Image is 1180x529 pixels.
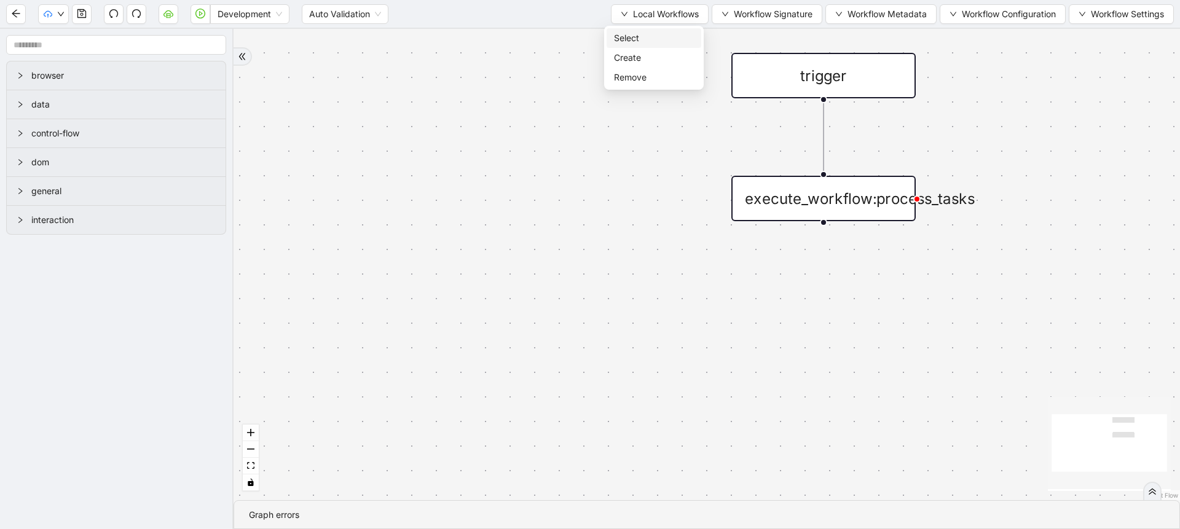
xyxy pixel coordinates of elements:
button: zoom out [243,441,259,458]
a: React Flow attribution [1146,492,1178,499]
span: down [722,10,729,18]
div: interaction [7,206,226,234]
span: cloud-upload [44,10,52,18]
span: right [17,130,24,137]
span: right [17,187,24,195]
button: downLocal Workflows [611,4,709,24]
span: dom [31,155,216,169]
span: Create [614,51,694,65]
span: down [950,10,957,18]
span: Auto Validation [309,5,381,23]
span: Select [614,31,694,45]
span: Remove [614,71,694,84]
span: down [835,10,843,18]
div: execute_workflow:process_tasksplus-circle [731,176,916,221]
span: arrow-left [11,9,21,18]
span: down [1079,10,1086,18]
button: cloud-server [159,4,178,24]
span: Development [218,5,282,23]
span: data [31,98,216,111]
span: interaction [31,213,216,227]
div: dom [7,148,226,176]
span: cloud-server [163,9,173,18]
span: Workflow Settings [1091,7,1164,21]
button: fit view [243,458,259,474]
span: plus-circle [808,240,839,270]
span: right [17,72,24,79]
div: control-flow [7,119,226,147]
button: downWorkflow Settings [1069,4,1174,24]
span: double-right [238,52,246,61]
button: cloud-uploaddown [38,4,69,24]
span: general [31,184,216,198]
div: general [7,177,226,205]
div: trigger [731,53,916,98]
button: downWorkflow Configuration [940,4,1066,24]
div: browser [7,61,226,90]
div: data [7,90,226,119]
span: redo [132,9,141,18]
button: save [72,4,92,24]
span: right [17,101,24,108]
span: down [57,10,65,18]
span: Workflow Metadata [848,7,927,21]
button: downWorkflow Metadata [825,4,937,24]
span: Workflow Signature [734,7,812,21]
span: right [17,159,24,166]
button: redo [127,4,146,24]
span: down [621,10,628,18]
span: Workflow Configuration [962,7,1056,21]
span: undo [109,9,119,18]
button: zoom in [243,425,259,441]
span: double-right [1148,487,1157,496]
button: play-circle [191,4,210,24]
span: play-circle [195,9,205,18]
button: toggle interactivity [243,474,259,491]
button: arrow-left [6,4,26,24]
span: save [77,9,87,18]
span: Local Workflows [633,7,699,21]
div: Graph errors [249,508,1165,522]
span: browser [31,69,216,82]
span: right [17,216,24,224]
div: execute_workflow:process_tasks [731,176,916,221]
button: downWorkflow Signature [712,4,822,24]
span: control-flow [31,127,216,140]
button: undo [104,4,124,24]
